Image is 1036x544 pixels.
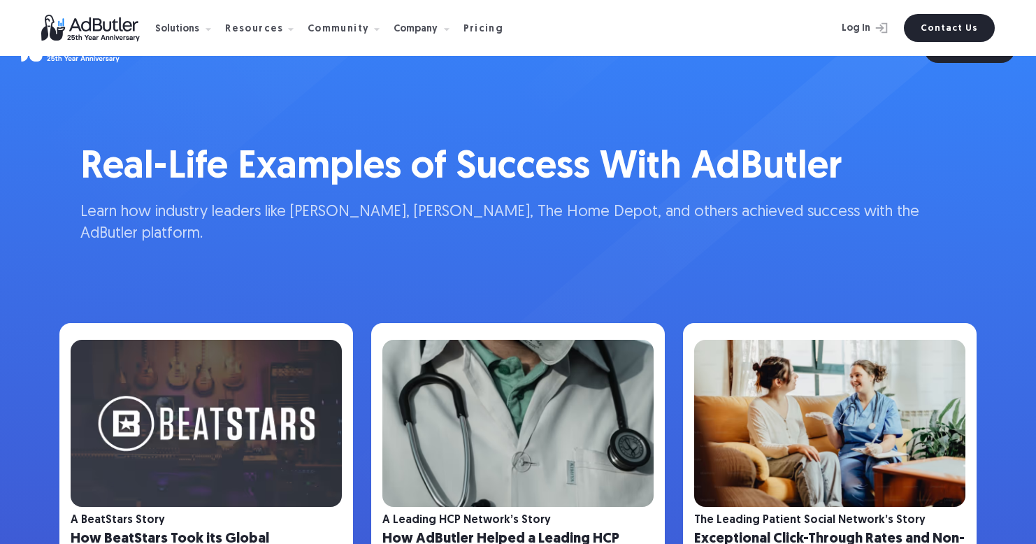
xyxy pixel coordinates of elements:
div: Resources [225,24,284,34]
div: A Leading HCP Network’s Story [382,515,551,525]
div: Solutions [155,24,199,34]
a: Log In [805,14,895,42]
div: Community [308,24,370,34]
div: Pricing [463,24,504,34]
a: Contact Us [904,14,995,42]
p: Learn how industry leaders like [PERSON_NAME], [PERSON_NAME], The Home Depot, and others achieved... [80,202,956,245]
div: A BeatStars Story [71,515,165,525]
div: Company [394,24,438,34]
a: Pricing [463,22,515,34]
h1: Real-Life Examples of Success With AdButler [80,141,956,195]
div: The Leading Patient Social Network’s Story [694,515,926,525]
